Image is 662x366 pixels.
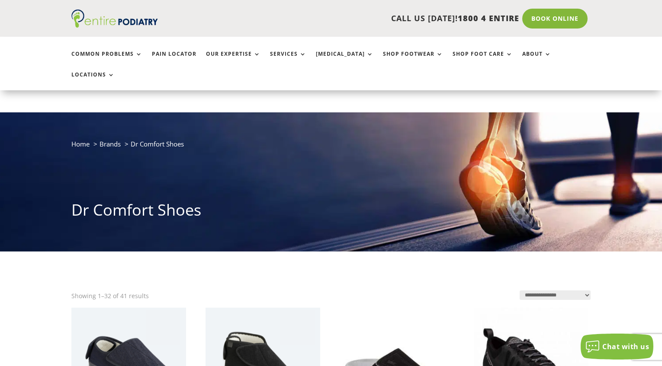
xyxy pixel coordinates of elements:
a: Brands [100,140,121,148]
p: CALL US [DATE]! [191,13,519,24]
span: Chat with us [602,342,649,351]
select: Shop order [520,290,591,300]
a: Shop Foot Care [453,51,513,70]
img: logo (1) [71,10,158,28]
span: 1800 4 ENTIRE [458,13,519,23]
a: [MEDICAL_DATA] [316,51,373,70]
a: Entire Podiatry [71,21,158,29]
span: Dr Comfort Shoes [131,140,184,148]
nav: breadcrumb [71,138,591,156]
h1: Dr Comfort Shoes [71,199,591,225]
a: Pain Locator [152,51,196,70]
a: Our Expertise [206,51,260,70]
p: Showing 1–32 of 41 results [71,290,149,302]
a: Book Online [522,9,588,29]
a: Shop Footwear [383,51,443,70]
a: Locations [71,72,115,90]
button: Chat with us [581,334,653,360]
a: Home [71,140,90,148]
a: Services [270,51,306,70]
a: About [522,51,551,70]
a: Common Problems [71,51,142,70]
